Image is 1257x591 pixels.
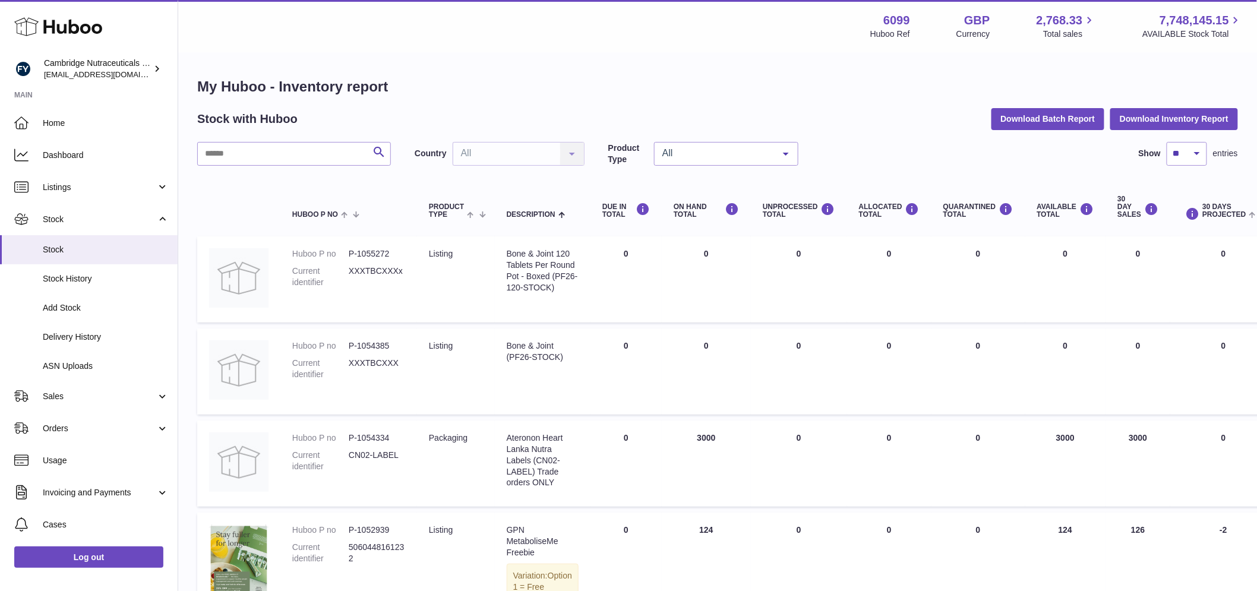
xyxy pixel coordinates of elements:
[1025,421,1106,507] td: 3000
[1142,12,1243,40] a: 7,748,145.15 AVAILABLE Stock Total
[859,203,920,219] div: ALLOCATED Total
[1025,236,1106,323] td: 0
[943,203,1013,219] div: QUARANTINED Total
[349,524,405,536] dd: P-1052939
[507,211,555,219] span: Description
[870,29,910,40] div: Huboo Ref
[964,12,990,29] strong: GBP
[590,421,662,507] td: 0
[1202,203,1246,219] span: 30 DAYS PROJECTED
[292,542,349,564] dt: Current identifier
[751,421,847,507] td: 0
[883,12,910,29] strong: 6099
[991,108,1105,129] button: Download Batch Report
[14,60,32,78] img: huboo@camnutra.com
[43,150,169,161] span: Dashboard
[349,358,405,380] dd: XXXTBCXXX
[847,328,931,415] td: 0
[662,328,751,415] td: 0
[349,248,405,260] dd: P-1055272
[349,450,405,472] dd: CN02-LABEL
[292,358,349,380] dt: Current identifier
[763,203,835,219] div: UNPROCESSED Total
[43,214,156,225] span: Stock
[1139,148,1161,159] label: Show
[976,341,981,350] span: 0
[1110,108,1238,129] button: Download Inventory Report
[43,182,156,193] span: Listings
[976,525,981,535] span: 0
[43,302,169,314] span: Add Stock
[1142,29,1243,40] span: AVAILABLE Stock Total
[349,340,405,352] dd: P-1054385
[976,433,981,443] span: 0
[349,432,405,444] dd: P-1054334
[1106,236,1170,323] td: 0
[43,391,156,402] span: Sales
[1037,12,1097,40] a: 2,768.33 Total sales
[209,432,269,492] img: product image
[1037,203,1094,219] div: AVAILABLE Total
[43,519,169,530] span: Cases
[1213,148,1238,159] span: entries
[429,341,453,350] span: listing
[507,248,579,293] div: Bone & Joint 120 Tablets Per Round Pot - Boxed (PF26-120-STOCK)
[1106,421,1170,507] td: 3000
[209,340,269,400] img: product image
[602,203,650,219] div: DUE IN TOTAL
[1117,195,1158,219] div: 30 DAY SALES
[1037,12,1083,29] span: 2,768.33
[1106,328,1170,415] td: 0
[349,542,405,564] dd: 5060448161232
[43,331,169,343] span: Delivery History
[751,236,847,323] td: 0
[292,524,349,536] dt: Huboo P no
[659,147,774,159] span: All
[429,203,464,219] span: Product Type
[43,273,169,285] span: Stock History
[209,248,269,308] img: product image
[590,236,662,323] td: 0
[507,340,579,363] div: Bone & Joint (PF26-STOCK)
[43,487,156,498] span: Invoicing and Payments
[608,143,648,165] label: Product Type
[1160,12,1229,29] span: 7,748,145.15
[751,328,847,415] td: 0
[43,455,169,466] span: Usage
[1043,29,1096,40] span: Total sales
[847,421,931,507] td: 0
[415,148,447,159] label: Country
[197,77,1238,96] h1: My Huboo - Inventory report
[429,525,453,535] span: listing
[292,266,349,288] dt: Current identifier
[43,361,169,372] span: ASN Uploads
[292,340,349,352] dt: Huboo P no
[1025,328,1106,415] td: 0
[507,432,579,488] div: Ateronon Heart Lanka Nutra Labels (CN02-LABEL) Trade orders ONLY
[44,69,175,79] span: [EMAIL_ADDRESS][DOMAIN_NAME]
[662,421,751,507] td: 3000
[976,249,981,258] span: 0
[14,546,163,568] a: Log out
[43,423,156,434] span: Orders
[43,118,169,129] span: Home
[429,433,468,443] span: packaging
[956,29,990,40] div: Currency
[662,236,751,323] td: 0
[429,249,453,258] span: listing
[197,111,298,127] h2: Stock with Huboo
[674,203,739,219] div: ON HAND Total
[292,211,338,219] span: Huboo P no
[507,524,579,558] div: GPN MetaboliseMe Freebie
[292,450,349,472] dt: Current identifier
[43,244,169,255] span: Stock
[292,248,349,260] dt: Huboo P no
[292,432,349,444] dt: Huboo P no
[847,236,931,323] td: 0
[349,266,405,288] dd: XXXTBCXXXx
[590,328,662,415] td: 0
[44,58,151,80] div: Cambridge Nutraceuticals Ltd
